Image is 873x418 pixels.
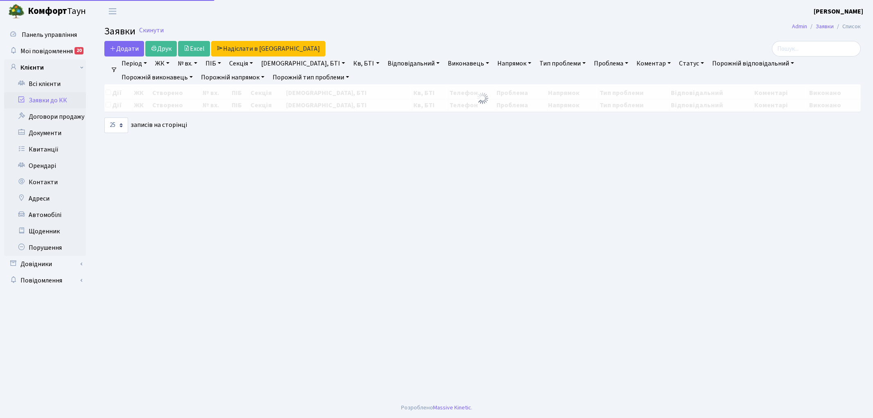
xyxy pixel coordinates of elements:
[198,70,268,84] a: Порожній напрямок
[102,5,123,18] button: Переключити навігацію
[709,56,797,70] a: Порожній відповідальний
[22,30,77,39] span: Панель управління
[226,56,256,70] a: Секція
[74,47,83,54] div: 20
[28,5,67,18] b: Комфорт
[104,24,135,38] span: Заявки
[591,56,632,70] a: Проблема
[4,158,86,174] a: Орендарі
[104,41,144,56] a: Додати
[202,56,224,70] a: ПІБ
[633,56,674,70] a: Коментар
[4,190,86,207] a: Адреси
[4,125,86,141] a: Документи
[139,27,164,34] a: Скинути
[834,22,861,31] li: Список
[152,56,173,70] a: ЖК
[104,117,128,133] select: записів на сторінці
[8,3,25,20] img: logo.png
[4,108,86,125] a: Договори продажу
[4,59,86,76] a: Клієнти
[118,56,150,70] a: Період
[772,41,861,56] input: Пошук...
[4,223,86,240] a: Щоденник
[145,41,177,56] a: Друк
[110,44,139,53] span: Додати
[814,7,863,16] a: [PERSON_NAME]
[4,76,86,92] a: Всі клієнти
[676,56,707,70] a: Статус
[4,272,86,289] a: Повідомлення
[476,92,489,105] img: Обробка...
[792,22,807,31] a: Admin
[20,47,73,56] span: Мої повідомлення
[4,92,86,108] a: Заявки до КК
[780,18,873,35] nav: breadcrumb
[4,174,86,190] a: Контакти
[536,56,589,70] a: Тип проблеми
[816,22,834,31] a: Заявки
[350,56,382,70] a: Кв, БТІ
[4,27,86,43] a: Панель управління
[258,56,348,70] a: [DEMOGRAPHIC_DATA], БТІ
[4,207,86,223] a: Автомобілі
[494,56,535,70] a: Напрямок
[4,240,86,256] a: Порушення
[4,256,86,272] a: Довідники
[433,403,471,412] a: Massive Kinetic
[4,43,86,59] a: Мої повідомлення20
[444,56,492,70] a: Виконавець
[174,56,201,70] a: № вх.
[28,5,86,18] span: Таун
[4,141,86,158] a: Квитанції
[269,70,352,84] a: Порожній тип проблеми
[104,117,187,133] label: записів на сторінці
[178,41,210,56] a: Excel
[384,56,443,70] a: Відповідальний
[211,41,325,56] a: Надіслати в [GEOGRAPHIC_DATA]
[118,70,196,84] a: Порожній виконавець
[401,403,472,412] div: Розроблено .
